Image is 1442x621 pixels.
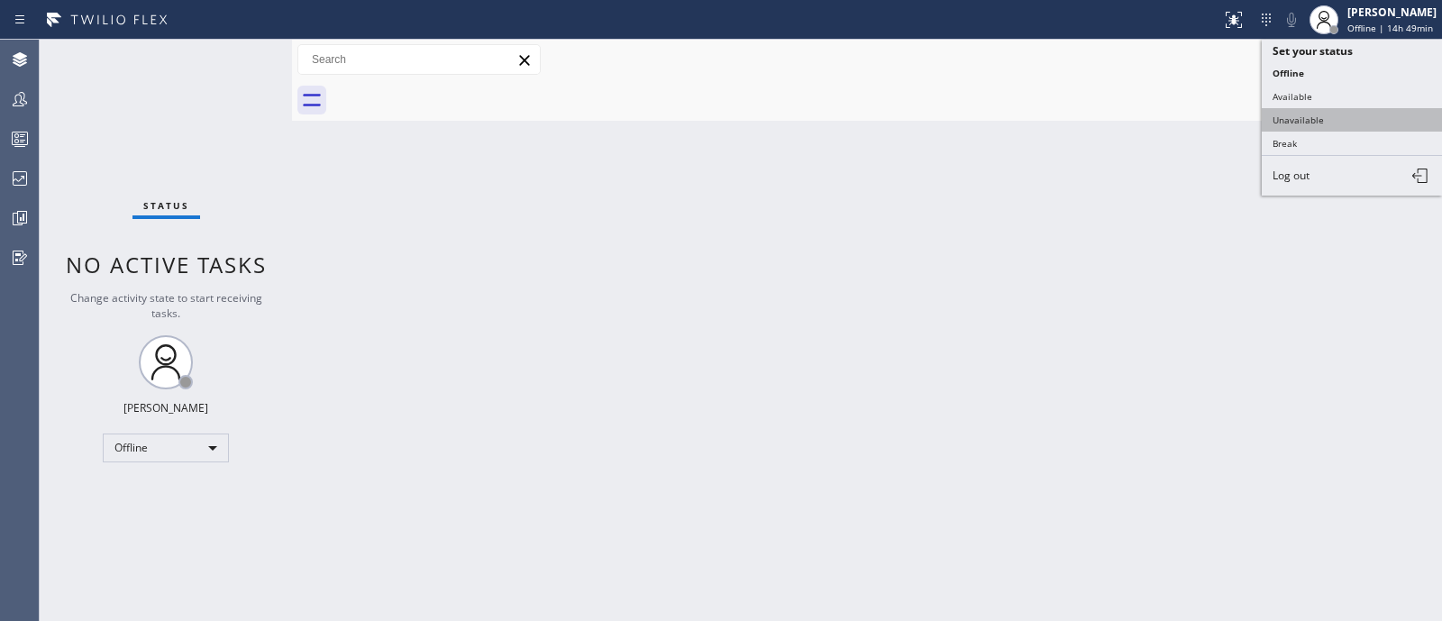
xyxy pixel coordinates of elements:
div: [PERSON_NAME] [123,400,208,416]
div: Offline [103,434,229,462]
span: No active tasks [66,250,267,279]
span: Change activity state to start receiving tasks. [70,290,262,321]
span: Offline | 14h 49min [1347,22,1433,34]
div: [PERSON_NAME] [1347,5,1437,20]
input: Search [298,45,540,74]
span: Status [143,199,189,212]
button: Mute [1279,7,1304,32]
